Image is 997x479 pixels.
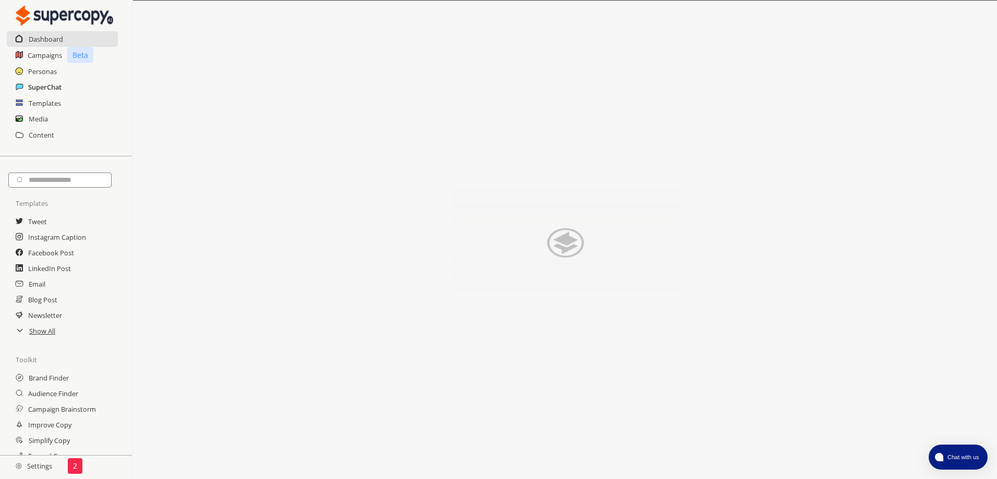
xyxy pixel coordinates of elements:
button: atlas-launcher [929,445,988,470]
a: Brand Finder [29,370,69,386]
img: Close [451,188,680,292]
a: Campaign Brainstorm [28,401,96,417]
a: Instagram Caption [28,229,86,245]
a: Content [29,127,54,143]
a: Email [29,276,45,292]
a: Campaigns [28,47,62,63]
img: Close [16,463,22,469]
a: Simplify Copy [29,433,70,448]
p: Beta [67,47,93,63]
a: SuperChat [28,79,62,95]
a: Personas [28,64,57,79]
a: LinkedIn Post [28,261,71,276]
a: Newsletter [28,308,62,323]
a: Audience Finder [28,386,78,401]
span: Chat with us [943,453,981,461]
a: Templates [29,95,61,111]
a: Show All [29,323,55,339]
p: 2 [73,462,77,470]
a: Dashboard [29,31,63,47]
a: Tweet [28,214,47,229]
a: Expand Copy [28,448,69,464]
a: Blog Post [28,292,57,308]
img: Close [16,5,113,26]
a: Facebook Post [28,245,74,261]
a: Media [29,111,48,127]
a: Improve Copy [28,417,71,433]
